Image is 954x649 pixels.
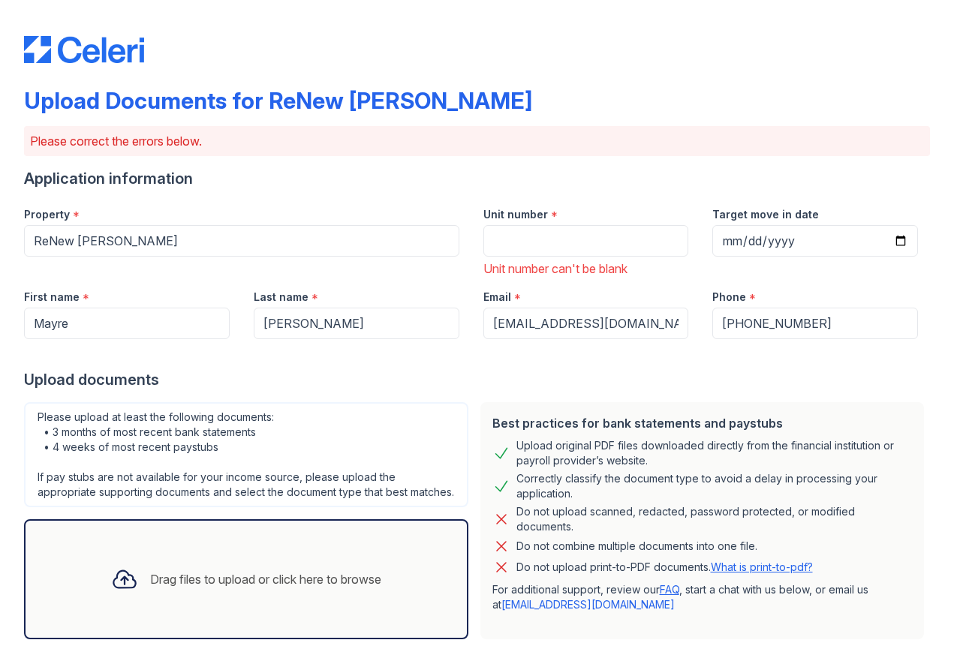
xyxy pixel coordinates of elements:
label: Property [24,207,70,222]
label: Unit number [483,207,548,222]
div: Best practices for bank statements and paystubs [492,414,913,432]
label: Phone [712,290,746,305]
div: Correctly classify the document type to avoid a delay in processing your application. [516,471,913,501]
a: [EMAIL_ADDRESS][DOMAIN_NAME] [501,598,675,611]
p: Please correct the errors below. [30,132,924,150]
div: Please upload at least the following documents: • 3 months of most recent bank statements • 4 wee... [24,402,468,507]
div: Application information [24,168,930,189]
img: CE_Logo_Blue-a8612792a0a2168367f1c8372b55b34899dd931a85d93a1a3d3e32e68fde9ad4.png [24,36,144,63]
a: What is print-to-pdf? [711,560,813,573]
label: First name [24,290,80,305]
div: Upload documents [24,369,930,390]
label: Email [483,290,511,305]
div: Unit number can't be blank [483,260,689,278]
a: FAQ [660,583,679,596]
div: Do not upload scanned, redacted, password protected, or modified documents. [516,504,913,534]
label: Last name [254,290,308,305]
label: Target move in date [712,207,819,222]
div: Drag files to upload or click here to browse [150,570,381,588]
div: Upload Documents for ReNew [PERSON_NAME] [24,87,532,114]
p: For additional support, review our , start a chat with us below, or email us at [492,582,913,612]
div: Upload original PDF files downloaded directly from the financial institution or payroll provider’... [516,438,913,468]
div: Do not combine multiple documents into one file. [516,537,757,555]
p: Do not upload print-to-PDF documents. [516,560,813,575]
